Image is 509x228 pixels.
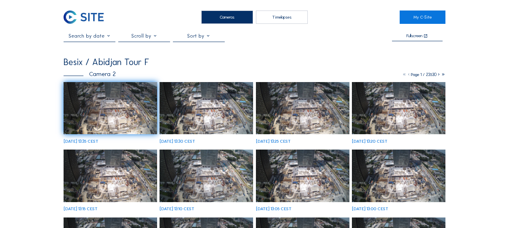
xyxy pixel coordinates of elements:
div: Cameras [201,11,253,24]
div: [DATE] 13:05 CEST [256,207,292,211]
img: image_53512782 [352,82,445,135]
img: image_53513076 [160,82,253,135]
img: image_53513205 [64,82,157,135]
img: C-SITE Logo [64,11,104,24]
img: image_53512356 [256,150,349,202]
span: Page 1 / 23530 [411,72,437,77]
input: Search by date 󰅀 [64,33,115,39]
div: Besix / Abidjan Tour F [64,58,149,67]
div: [DATE] 13:10 CEST [160,207,194,211]
div: [DATE] 13:35 CEST [64,139,98,144]
a: My C-Site [400,11,445,24]
div: Camera 2 [64,71,116,77]
div: Timelapses [256,11,308,24]
div: [DATE] 13:00 CEST [352,207,388,211]
a: C-SITE Logo [64,11,109,24]
img: image_53512430 [160,150,253,202]
img: image_53512858 [256,82,349,135]
div: [DATE] 13:30 CEST [160,139,195,144]
div: [DATE] 13:25 CEST [256,139,291,144]
img: image_53512236 [352,150,445,202]
div: [DATE] 13:20 CEST [352,139,388,144]
div: [DATE] 13:15 CEST [64,207,98,211]
img: image_53512661 [64,150,157,202]
div: Fullscreen [407,34,422,38]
